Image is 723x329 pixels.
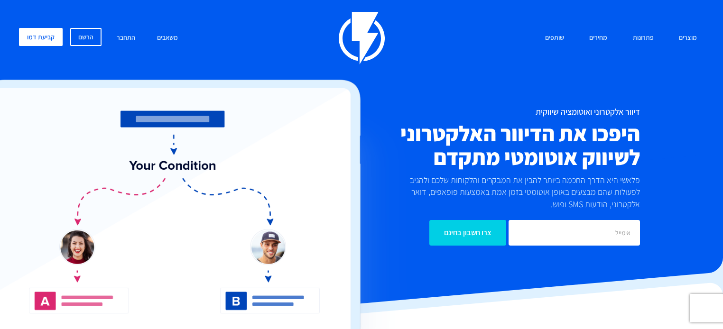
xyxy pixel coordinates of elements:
a: פתרונות [626,28,661,48]
a: מוצרים [672,28,704,48]
p: פלאשי היא הדרך החכמה ביותר להבין את המבקרים והלקוחות שלכם ולהגיב לפעולות שהם מבצעים באופן אוטומטי... [397,174,640,210]
a: מחירים [582,28,614,48]
h2: היפכו את הדיוור האלקטרוני לשיווק אוטומטי מתקדם [312,121,640,169]
h1: דיוור אלקטרוני ואוטומציה שיווקית [312,107,640,117]
a: משאבים [150,28,185,48]
a: קביעת דמו [19,28,63,46]
a: שותפים [538,28,571,48]
input: אימייל [509,220,640,246]
a: התחבר [110,28,142,48]
a: הרשם [70,28,102,46]
input: צרו חשבון בחינם [429,220,506,246]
